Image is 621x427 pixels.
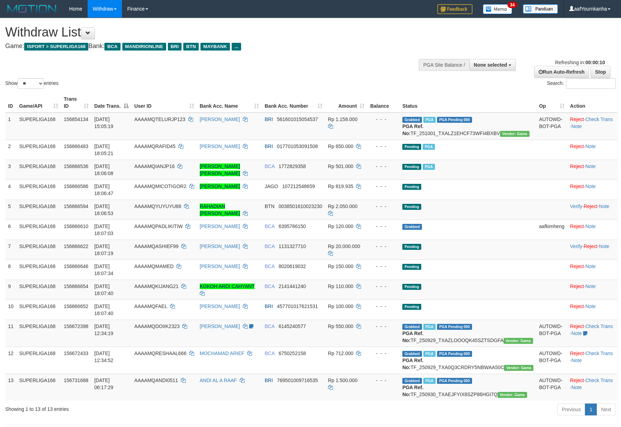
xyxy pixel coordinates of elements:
span: [DATE] 12:34:19 [94,323,114,336]
td: 2 [5,140,16,160]
td: TF_251001_TXALZ1EHCF73WFI4BXBV [400,113,536,140]
b: PGA Ref. No: [402,331,423,343]
h1: Withdraw List [5,25,407,39]
span: BRI [265,378,273,383]
b: PGA Ref. No: [402,358,423,370]
span: [DATE] 18:07:03 [94,223,114,236]
img: Button%20Memo.svg [483,4,512,14]
div: - - - [370,283,397,290]
div: - - - [370,243,397,250]
span: 156866622 [64,243,88,249]
span: ISPORT > SUPERLIGA168 [24,43,88,51]
td: · [567,280,617,300]
label: Search: [547,78,616,89]
span: AAAAMQANDI0511 [134,378,178,383]
a: ANDI AL A RAAF [200,378,237,383]
a: Reject [570,184,584,189]
span: BCA [265,283,274,289]
a: [PERSON_NAME] [200,223,240,229]
span: Rp 550.000 [328,323,353,329]
span: Pending [402,184,421,190]
td: SUPERLIGA168 [16,374,61,401]
a: Note [585,144,596,149]
span: Rp 110.000 [328,283,353,289]
span: Copy 769501009716535 to clipboard [277,378,318,383]
div: - - - [370,377,397,384]
span: AAAAMQKIJANG21 [134,283,178,289]
span: AAAAMQMAMED [134,263,173,269]
span: 156672433 [64,351,88,356]
span: 156866536 [64,164,88,169]
span: 156866610 [64,223,88,229]
span: 156731688 [64,378,88,383]
span: 156866586 [64,184,88,189]
div: - - - [370,203,397,210]
span: [DATE] 06:17:29 [94,378,114,390]
td: 11 [5,320,16,347]
a: KOKOH ARDI CAHYANT [200,283,255,289]
td: · · [567,374,617,401]
span: Refreshing in: [555,60,605,65]
span: Vendor URL: https://trx31.1velocity.biz [504,338,533,344]
span: Grabbed [402,351,422,357]
td: TF_250929_TXA0Q3CRDRY5NBWAA50C [400,347,536,374]
span: BCA [265,351,274,356]
span: Rp 2.050.000 [328,204,357,209]
td: SUPERLIGA168 [16,113,61,140]
b: PGA Ref. No: [402,385,423,397]
td: SUPERLIGA168 [16,300,61,320]
h4: Game: Bank: [5,43,407,50]
th: ID [5,93,16,113]
a: [PERSON_NAME] [200,144,240,149]
span: AAAAMQASHIEF99 [134,243,178,249]
a: Note [585,164,596,169]
span: Pending [402,164,421,170]
div: Showing 1 to 13 of 13 entries [5,403,253,413]
span: [DATE] 12:34:52 [94,351,114,363]
img: panduan.png [523,4,558,14]
th: Bank Acc. Name: activate to sort column ascending [197,93,262,113]
a: Check Trans [585,323,613,329]
span: [DATE] 18:06:53 [94,204,114,216]
span: BTN [265,204,274,209]
span: [DATE] 18:07:34 [94,263,114,276]
span: Grabbed [402,378,422,384]
a: Note [585,223,596,229]
td: SUPERLIGA168 [16,200,61,220]
span: Rp 120.000 [328,223,353,229]
span: Rp 20.000.000 [328,243,360,249]
td: aafkimheng [536,220,567,240]
span: Marked by aafsengchandara [423,144,435,150]
span: 156854134 [64,116,88,122]
span: Pending [402,244,421,250]
span: Marked by aafsoycanthlai [423,324,436,330]
a: Reject [570,351,584,356]
th: Game/API: activate to sort column ascending [16,93,61,113]
td: · [567,180,617,200]
a: Note [585,303,596,309]
span: PGA Pending [437,117,472,123]
span: BCA [265,164,274,169]
td: AUTOWD-BOT-PGA [536,113,567,140]
span: BCA [265,323,274,329]
a: [PERSON_NAME] [200,303,240,309]
div: - - - [370,303,397,310]
span: Grabbed [402,117,422,123]
td: 4 [5,180,16,200]
span: AAAAMQDOIIK2323 [134,323,179,329]
th: Trans ID: activate to sort column ascending [61,93,91,113]
th: Balance [367,93,400,113]
span: Rp 712.000 [328,351,353,356]
td: 13 [5,374,16,401]
a: Reject [570,323,584,329]
a: RAHADIAN [PERSON_NAME] [200,204,240,216]
td: 12 [5,347,16,374]
a: Next [596,403,616,415]
td: 1 [5,113,16,140]
span: Marked by aafsengchandara [423,117,436,123]
td: SUPERLIGA168 [16,280,61,300]
th: Action [567,93,617,113]
span: Vendor URL: https://trx31.1velocity.biz [504,365,533,371]
td: · [567,300,617,320]
span: [DATE] 18:07:40 [94,303,114,316]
